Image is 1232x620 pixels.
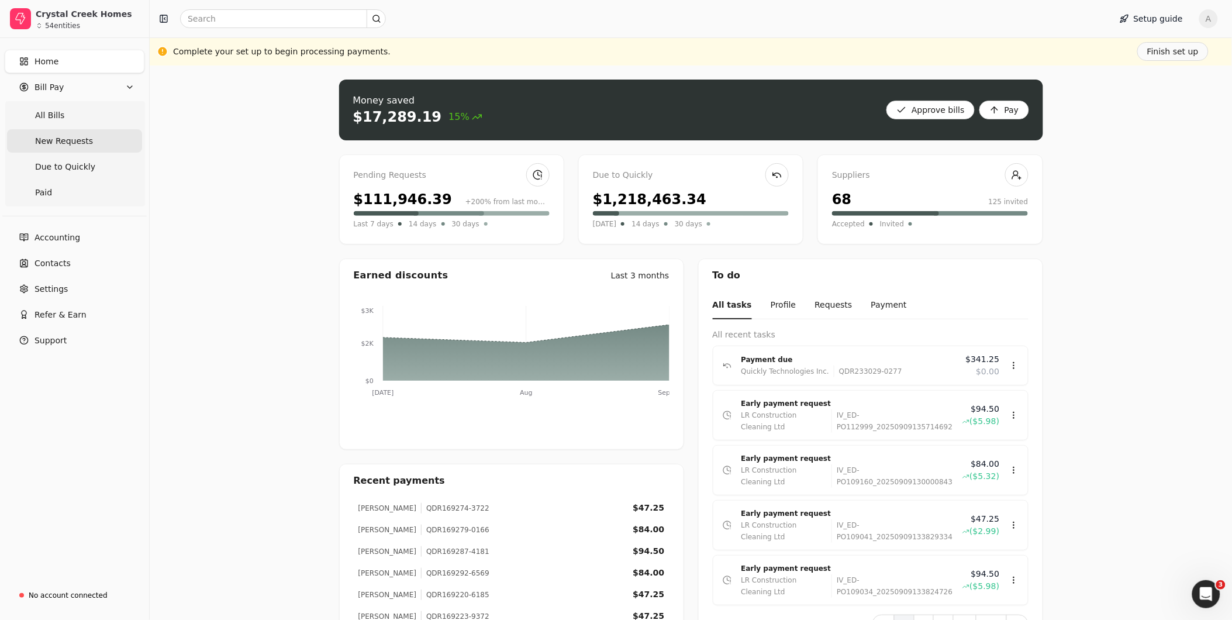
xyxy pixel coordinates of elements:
[969,525,999,538] span: ($2.99)
[354,189,453,210] div: $111,946.39
[831,409,953,433] div: IV_ED-PO112999_20250909135714692
[976,366,999,378] span: $0.00
[173,46,391,58] div: Complete your set up to begin processing payments.
[35,187,52,199] span: Paid
[465,197,550,207] div: +200% from last month
[741,409,827,433] div: LR Construction Cleaning Ltd
[886,101,975,119] button: Approve bills
[358,590,417,600] div: [PERSON_NAME]
[36,8,139,20] div: Crystal Creek Homes
[834,366,902,377] div: QDR233029-0277
[1192,580,1220,608] iframe: Intercom live chat
[713,292,752,319] button: All tasks
[633,588,664,601] div: $47.25
[971,513,1000,525] span: $47.25
[421,590,489,600] div: QDR169220-6185
[180,9,386,28] input: Search
[353,94,482,108] div: Money saved
[1199,9,1218,28] button: A
[832,189,851,210] div: 68
[7,155,142,178] a: Due to Quickly
[979,101,1029,119] button: Pay
[421,546,489,557] div: QDR169287-4181
[34,56,58,68] span: Home
[880,218,904,230] span: Invited
[354,169,550,182] div: Pending Requests
[5,329,144,352] button: Support
[361,307,374,315] tspan: $3K
[633,567,664,579] div: $84.00
[969,415,999,428] span: ($5.98)
[831,519,953,543] div: IV_ED-PO109041_20250909133829334
[358,525,417,535] div: [PERSON_NAME]
[34,283,68,295] span: Settings
[658,389,670,397] tspan: Sep
[35,135,93,147] span: New Requests
[5,585,144,606] a: No account connected
[353,108,442,126] div: $17,289.19
[520,389,532,397] tspan: Aug
[832,169,1028,182] div: Suppliers
[832,218,865,230] span: Accepted
[741,519,827,543] div: LR Construction Cleaning Ltd
[741,366,830,377] div: Quickly Technologies Inc.
[361,340,374,347] tspan: $2K
[34,309,87,321] span: Refer & Earn
[593,189,706,210] div: $1,218,463.34
[358,546,417,557] div: [PERSON_NAME]
[452,218,479,230] span: 30 days
[7,181,142,204] a: Paid
[741,398,954,409] div: Early payment request
[969,470,999,483] span: ($5.32)
[611,270,670,282] button: Last 3 months
[7,129,142,153] a: New Requests
[1216,580,1226,590] span: 3
[5,226,144,249] a: Accounting
[741,563,954,574] div: Early payment request
[969,580,999,593] span: ($5.98)
[372,389,394,397] tspan: [DATE]
[365,377,374,385] tspan: $0
[971,568,1000,580] span: $94.50
[29,590,108,601] div: No account connected
[421,525,489,535] div: QDR169279-0166
[421,503,489,514] div: QDR169274-3722
[409,218,436,230] span: 14 days
[633,523,664,536] div: $84.00
[741,453,954,464] div: Early payment request
[34,257,71,270] span: Contacts
[989,197,1029,207] div: 125 invited
[971,458,1000,470] span: $84.00
[815,292,852,319] button: Requests
[633,545,664,557] div: $94.50
[966,353,1000,366] span: $341.25
[5,50,144,73] a: Home
[1137,42,1209,61] button: Finish set up
[5,252,144,275] a: Contacts
[771,292,796,319] button: Profile
[421,568,489,578] div: QDR169292-6569
[631,218,659,230] span: 14 days
[741,354,957,366] div: Payment due
[633,502,664,514] div: $47.25
[358,568,417,578] div: [PERSON_NAME]
[35,109,64,122] span: All Bills
[7,104,142,127] a: All Bills
[354,268,448,283] div: Earned discounts
[5,277,144,301] a: Settings
[358,503,417,514] div: [PERSON_NAME]
[35,161,95,173] span: Due to Quickly
[5,75,144,99] button: Bill Pay
[831,574,953,598] div: IV_ED-PO109034_20250909133824726
[448,110,482,124] span: 15%
[34,81,64,94] span: Bill Pay
[831,464,953,488] div: IV_ED-PO109160_20250909130000843
[871,292,907,319] button: Payment
[5,303,144,326] button: Refer & Earn
[354,218,394,230] span: Last 7 days
[713,329,1029,341] div: All recent tasks
[45,22,80,29] div: 54 entities
[741,464,827,488] div: LR Construction Cleaning Ltd
[971,403,1000,415] span: $94.50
